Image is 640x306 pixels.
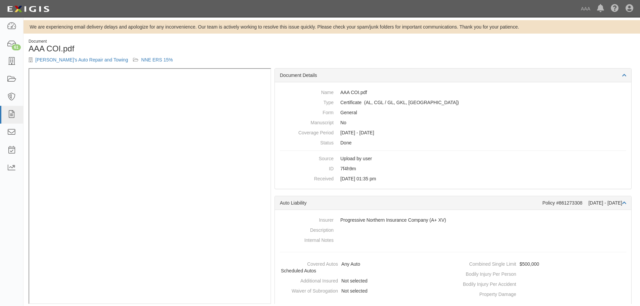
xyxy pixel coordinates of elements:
dd: General [280,107,626,118]
dd: Any Auto, Scheduled Autos [278,259,451,276]
dt: Additional Insured [278,276,338,284]
div: Policy #861273308 [DATE] - [DATE] [542,200,626,206]
dt: Status [280,138,334,146]
dt: Received [280,174,334,182]
dt: Insurer [280,215,334,223]
dt: Description [280,225,334,233]
dt: Bodily Injury Per Accident [456,279,516,288]
dd: Upload by user [280,154,626,164]
dt: Property Damage [456,289,516,298]
a: NNE ERS 15% [141,57,173,62]
dd: No [280,118,626,128]
dt: Form [280,107,334,116]
div: Document Details [275,69,631,82]
div: Document [29,39,327,44]
dt: Covered Autos [278,259,338,267]
dd: AAA COI.pdf [280,87,626,97]
dd: Progressive Northern Insurance Company (A+ XV) [280,215,626,225]
a: [PERSON_NAME]'s Auto Repair and Towing [35,57,128,62]
dd: Auto Liability Commercial General Liability / Garage Liability Garage Keepers Liability On-Hook [280,97,626,107]
dd: Not selected [278,276,451,286]
dd: 7f4h9m [280,164,626,174]
dt: Type [280,97,334,106]
dd: [DATE] - [DATE] [280,128,626,138]
dd: Done [280,138,626,148]
div: 61 [12,44,21,50]
h1: AAA COI.pdf [29,44,327,53]
dt: Coverage Period [280,128,334,136]
dt: Manuscript [280,118,334,126]
dt: Bodily Injury Per Person [456,269,516,277]
a: AAA [578,2,594,15]
dt: Internal Notes [280,235,334,244]
dd: $500,000 [456,259,629,269]
div: We are experiencing email delivery delays and apologize for any inconvenience. Our team is active... [24,24,640,30]
dt: ID [280,164,334,172]
dt: Source [280,154,334,162]
dt: Combined Single Limit [456,259,516,267]
img: logo-5460c22ac91f19d4615b14bd174203de0afe785f0fc80cf4dbbc73dc1793850b.png [5,3,51,15]
dt: Waiver of Subrogation [278,286,338,294]
i: Help Center - Complianz [611,5,619,13]
div: Auto Liability [280,200,542,206]
dt: Name [280,87,334,96]
dd: [DATE] 01:35 pm [280,174,626,184]
dd: Not selected [278,286,451,296]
